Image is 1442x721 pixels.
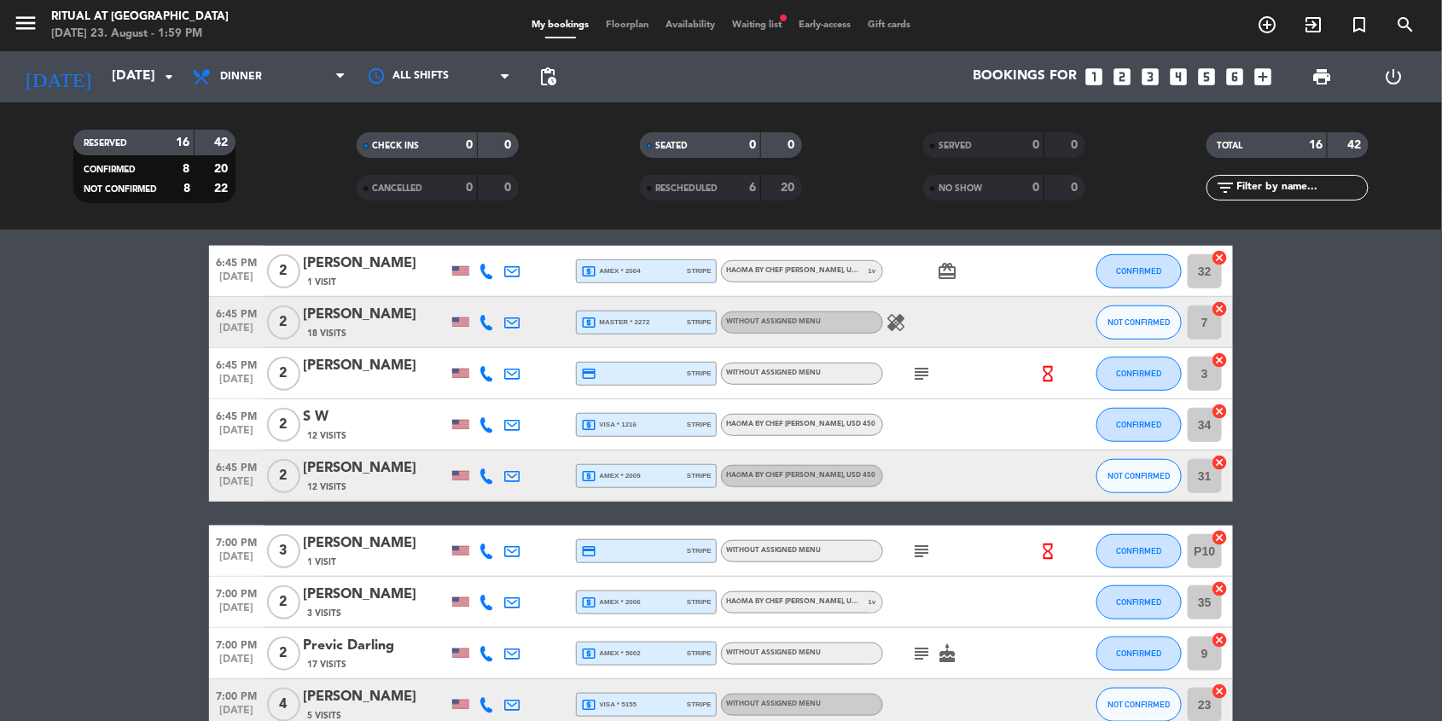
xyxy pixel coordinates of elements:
i: cancel [1211,580,1228,597]
i: cake [937,643,957,664]
span: [DATE] [209,271,264,291]
strong: 0 [466,139,473,151]
span: CANCELLED [372,184,422,193]
span: 7:00 PM [209,685,264,705]
i: local_atm [581,646,596,661]
span: CONFIRMED [1117,546,1162,555]
button: CONFIRMED [1096,534,1182,568]
span: HAŌMA by Chef [PERSON_NAME] [726,267,875,274]
i: menu [13,10,38,36]
i: cancel [1211,454,1228,471]
i: subject [911,643,932,664]
button: CONFIRMED [1096,585,1182,619]
span: 1 Visit [307,555,336,569]
span: , USD 450 [843,472,875,479]
i: looks_6 [1224,66,1246,88]
span: Bookings for [973,69,1077,84]
span: 2 [267,637,300,671]
span: CONFIRMED [1117,266,1162,276]
span: NOT CONFIRMED [1108,471,1171,480]
div: [PERSON_NAME] [303,584,448,606]
span: , USD 450 [843,598,875,605]
i: subject [911,541,932,561]
span: 6:45 PM [209,405,264,425]
i: cancel [1211,249,1228,266]
span: NOT CONFIRMED [1108,700,1171,709]
i: exit_to_app [1304,15,1324,35]
strong: 20 [782,182,799,194]
div: Ritual at [GEOGRAPHIC_DATA] [51,9,229,26]
span: [DATE] [209,602,264,622]
span: Availability [657,20,724,30]
span: Without assigned menu [726,547,821,554]
span: Without assigned menu [726,701,821,707]
span: , USD 450 [843,421,875,427]
i: looks_5 [1195,66,1218,88]
span: stripe [687,545,712,556]
i: local_atm [581,595,596,610]
span: [DATE] [209,476,264,496]
i: card_giftcard [937,261,957,282]
span: fiber_manual_record [778,13,788,23]
i: cancel [1211,631,1228,648]
span: TOTAL [1217,142,1243,150]
span: v [862,592,882,613]
span: stripe [687,368,712,379]
i: search [1396,15,1416,35]
span: 2 [267,357,300,391]
span: CONFIRMED [84,166,136,174]
i: hourglass_empty [1039,364,1058,383]
strong: 42 [215,137,232,148]
span: stripe [687,317,712,328]
span: stripe [687,699,712,710]
span: 12 Visits [307,480,346,494]
button: CONFIRMED [1096,254,1182,288]
div: LOG OUT [1358,51,1429,102]
strong: 0 [1072,139,1082,151]
strong: 0 [466,182,473,194]
span: SEATED [655,142,688,150]
span: 2 [267,459,300,493]
span: amex * 2006 [581,595,641,610]
span: stripe [687,470,712,481]
span: 1 Visit [307,276,336,289]
i: looks_one [1083,66,1105,88]
span: Early-access [790,20,859,30]
strong: 6 [749,182,756,194]
span: [DATE] [209,374,264,393]
strong: 0 [749,139,756,151]
span: CONFIRMED [1117,597,1162,607]
span: stripe [687,419,712,430]
button: CONFIRMED [1096,357,1182,391]
span: HAŌMA by Chef [PERSON_NAME] [726,472,875,479]
div: S W [303,406,448,428]
i: local_atm [581,468,596,484]
button: CONFIRMED [1096,637,1182,671]
span: 2 [267,585,300,619]
i: looks_3 [1139,66,1161,88]
i: looks_4 [1167,66,1189,88]
strong: 0 [505,182,515,194]
i: add_box [1252,66,1274,88]
strong: 16 [1309,139,1323,151]
div: [DATE] 23. August - 1:59 PM [51,26,229,43]
span: Floorplan [597,20,657,30]
i: cancel [1211,683,1228,700]
span: 3 [267,534,300,568]
div: [PERSON_NAME] [303,304,448,326]
span: master * 2272 [581,315,650,330]
button: CONFIRMED [1096,408,1182,442]
span: stripe [687,265,712,276]
span: Gift cards [859,20,919,30]
strong: 0 [788,139,799,151]
span: SERVED [939,142,972,150]
span: My bookings [523,20,597,30]
span: NO SHOW [939,184,982,193]
div: [PERSON_NAME] [303,532,448,555]
span: v [862,261,882,282]
i: turned_in_not [1350,15,1370,35]
span: NOT CONFIRMED [84,185,157,194]
i: looks_two [1111,66,1133,88]
i: local_atm [581,697,596,712]
button: NOT CONFIRMED [1096,305,1182,340]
